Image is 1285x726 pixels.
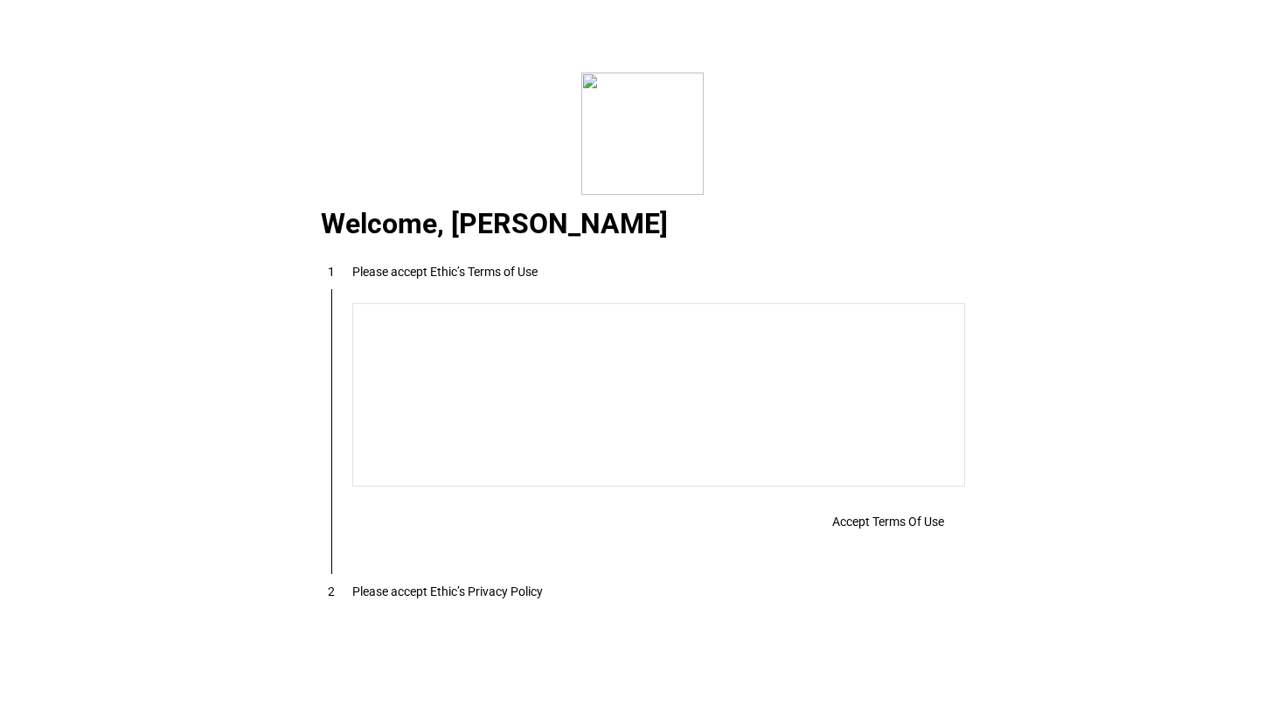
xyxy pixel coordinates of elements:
img: corporate.svg [581,73,704,195]
div: Please accept Ethic’s Terms of Use [352,265,538,279]
div: Please accept Ethic’s Privacy Policy [352,584,543,598]
span: 1 [328,265,335,279]
span: 2 [328,584,335,598]
div: Welcome, [PERSON_NAME] [300,215,986,236]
